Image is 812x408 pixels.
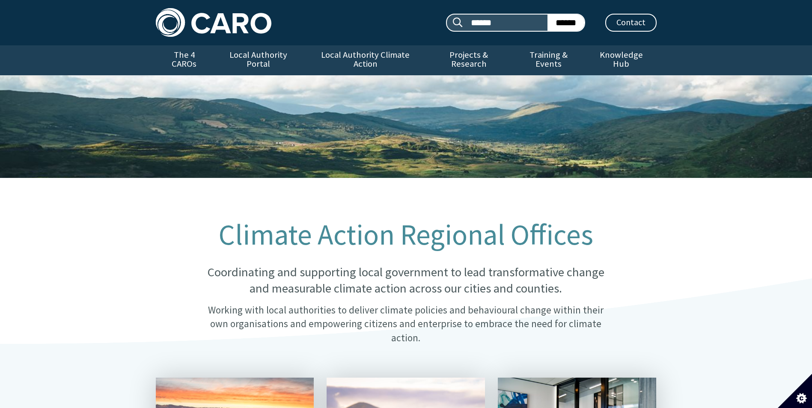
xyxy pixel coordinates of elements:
a: Projects & Research [426,45,511,75]
a: Training & Events [511,45,586,75]
a: Local Authority Portal [213,45,304,75]
img: Caro logo [156,8,271,37]
h1: Climate Action Regional Offices [198,219,613,251]
a: The 4 CAROs [156,45,213,75]
a: Contact [605,14,657,32]
p: Working with local authorities to deliver climate policies and behavioural change within their ow... [198,303,613,345]
button: Set cookie preferences [778,374,812,408]
a: Local Authority Climate Action [304,45,426,75]
a: Knowledge Hub [586,45,656,75]
p: Coordinating and supporting local government to lead transformative change and measurable climate... [198,264,613,296]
